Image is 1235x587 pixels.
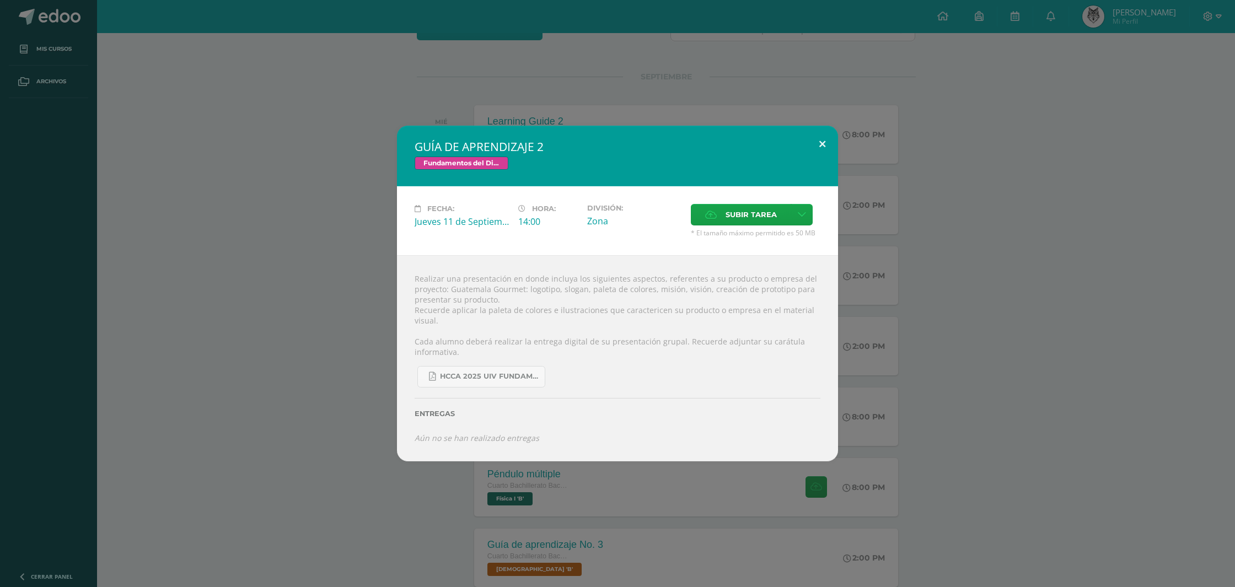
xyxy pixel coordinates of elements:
div: Zona [587,215,682,227]
button: Close (Esc) [807,126,838,163]
label: Entregas [415,410,820,418]
label: División: [587,204,682,212]
span: Hora: [532,204,556,213]
span: Fundamentos del Diseño [415,157,508,170]
div: Jueves 11 de Septiembre [415,216,509,228]
span: * El tamaño máximo permitido es 50 MB [691,228,820,238]
i: Aún no se han realizado entregas [415,433,539,443]
div: 14:00 [518,216,578,228]
span: HCCA 2025 UIV FUNDAMENTOS DEL DISEÑO.docx (3).pdf [440,372,539,381]
a: HCCA 2025 UIV FUNDAMENTOS DEL DISEÑO.docx (3).pdf [417,366,545,387]
h2: GUÍA DE APRENDIZAJE 2 [415,139,820,154]
div: Realizar una presentación en donde incluya los siguientes aspectos, referentes a su producto o em... [397,255,838,461]
span: Subir tarea [726,204,777,225]
span: Fecha: [427,204,454,213]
